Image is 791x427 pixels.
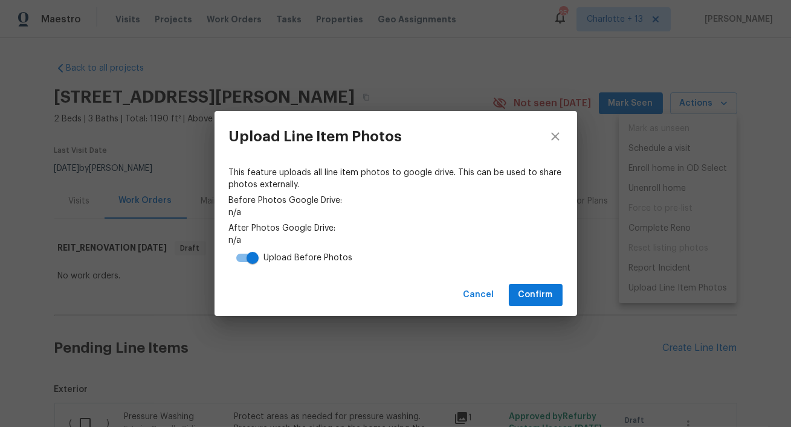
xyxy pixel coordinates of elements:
span: Cancel [463,287,494,303]
div: Upload Before Photos [264,252,353,264]
span: Before Photos Google Drive: [229,194,563,207]
span: After Photos Google Drive: [229,222,563,234]
div: n/a n/a [229,167,563,269]
span: Confirm [518,287,553,303]
h3: Upload Line Item Photos [229,128,402,145]
button: close [534,111,577,162]
button: Cancel [459,284,499,306]
span: This feature uploads all line item photos to google drive. This can be used to share photos exter... [229,167,563,191]
button: Confirm [509,284,563,306]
